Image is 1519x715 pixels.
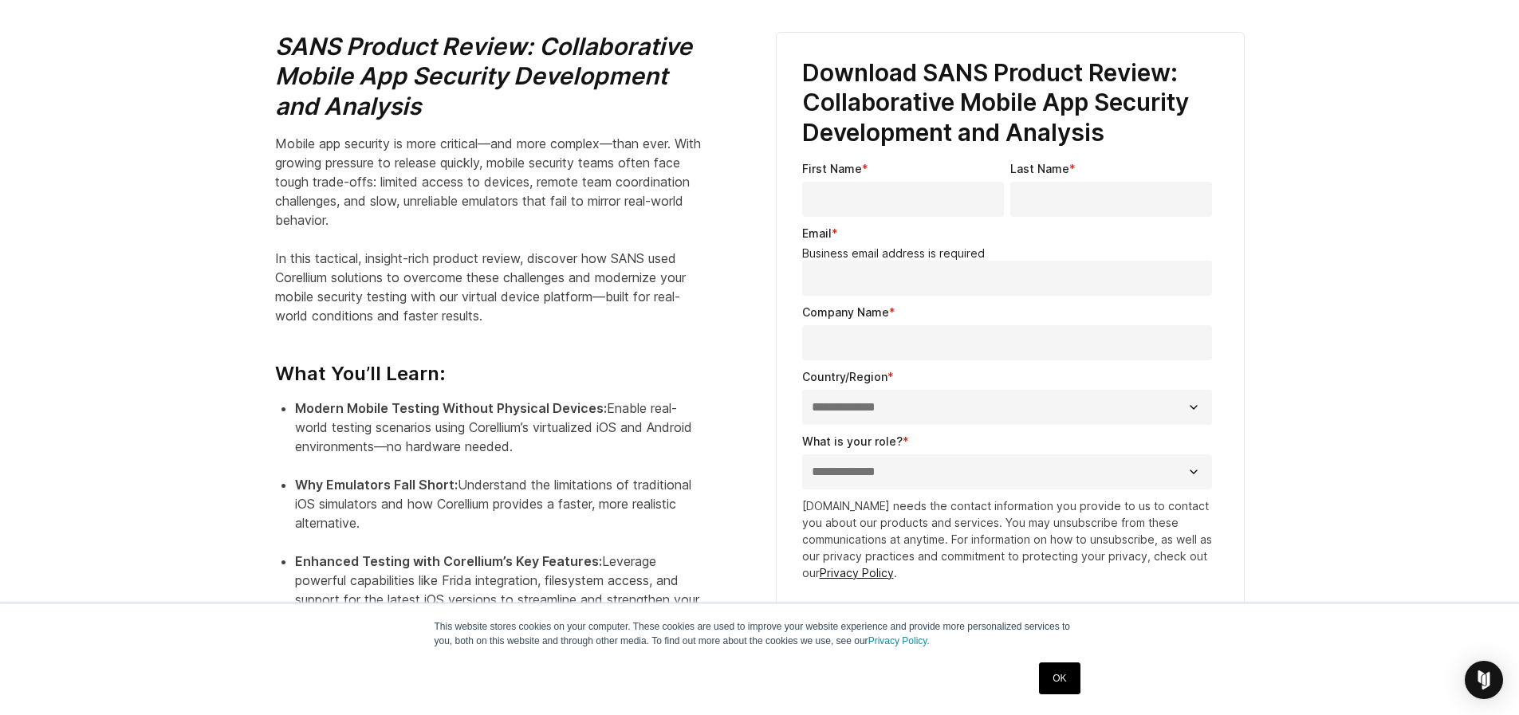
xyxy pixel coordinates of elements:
[275,32,692,120] i: SANS Product Review: Collaborative Mobile App Security Development and Analysis
[802,370,887,383] span: Country/Region
[295,399,706,475] li: Enable real-world testing scenarios using Corellium’s virtualized iOS and Android environments—no...
[802,497,1218,581] p: [DOMAIN_NAME] needs the contact information you provide to us to contact you about our products a...
[295,477,458,493] strong: Why Emulators Fall Short:
[868,635,930,646] a: Privacy Policy.
[802,58,1218,148] h3: Download SANS Product Review: Collaborative Mobile App Security Development and Analysis
[295,475,706,552] li: Understand the limitations of traditional iOS simulators and how Corellium provides a faster, mor...
[295,400,607,416] strong: Modern Mobile Testing Without Physical Devices:
[275,134,706,325] p: Mobile app security is more critical—and more complex—than ever. With growing pressure to release...
[295,553,602,569] strong: Enhanced Testing with Corellium’s Key Features:
[802,305,889,319] span: Company Name
[435,619,1085,648] p: This website stores cookies on your computer. These cookies are used to improve your website expe...
[802,246,1218,261] legend: Business email address is required
[1039,662,1080,694] a: OK
[802,434,903,448] span: What is your role?
[1010,162,1069,175] span: Last Name
[295,552,706,647] li: Leverage powerful capabilities like Frida integration, filesystem access, and support for the lat...
[802,162,862,175] span: First Name
[1465,661,1503,699] div: Open Intercom Messenger
[820,566,894,579] a: Privacy Policy
[802,226,832,240] span: Email
[275,338,706,386] h4: What You’ll Learn:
